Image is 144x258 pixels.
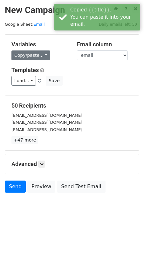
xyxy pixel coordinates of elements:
[5,181,26,193] a: Send
[70,6,138,28] div: Copied {{title}}. You can paste it into your email.
[11,120,82,125] small: [EMAIL_ADDRESS][DOMAIN_NAME]
[11,76,36,86] a: Load...
[11,102,133,109] h5: 50 Recipients
[11,67,39,73] a: Templates
[11,136,38,144] a: +47 more
[112,228,144,258] iframe: Chat Widget
[11,113,82,118] small: [EMAIL_ADDRESS][DOMAIN_NAME]
[46,76,62,86] button: Save
[5,5,139,16] h2: New Campaign
[77,41,133,48] h5: Email column
[11,50,50,60] a: Copy/paste...
[5,22,45,27] small: Google Sheet:
[33,22,45,27] a: Email
[27,181,55,193] a: Preview
[11,161,133,168] h5: Advanced
[57,181,105,193] a: Send Test Email
[11,127,82,132] small: [EMAIL_ADDRESS][DOMAIN_NAME]
[11,41,67,48] h5: Variables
